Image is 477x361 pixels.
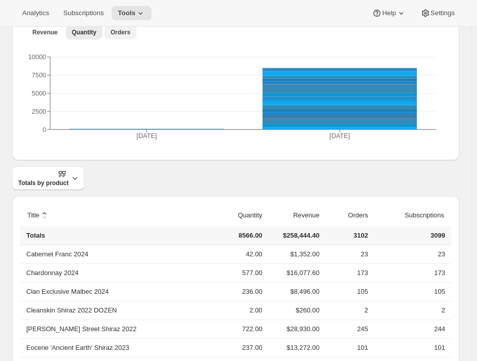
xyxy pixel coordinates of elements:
tspan: [DATE] [329,132,350,140]
button: Analytics [16,6,55,20]
td: 173 [371,263,451,282]
td: 577.00 [211,263,265,282]
th: [PERSON_NAME] Street Shiraz 2022 [20,320,211,338]
td: $28,930.00 [265,320,322,338]
td: 105 [371,282,451,301]
span: Analytics [22,9,49,17]
button: Quantity [226,206,264,225]
td: 722.00 [211,320,265,338]
td: 2 [371,301,451,320]
tspan: [DATE] [136,132,157,140]
tspan: 0 [42,126,46,133]
span: Revenue [32,28,58,36]
td: 3099 [371,227,451,245]
tspan: 2500 [32,108,46,115]
td: $8,496.00 [265,282,322,301]
button: Tools [112,6,152,20]
td: $16,077.60 [265,263,322,282]
tspan: 5000 [32,89,46,97]
th: Cabernet Franc 2024 [20,245,211,263]
td: 3102 [322,227,371,245]
tspan: 7500 [32,71,46,79]
td: 244 [371,320,451,338]
th: Cleanskin Shiraz 2022 DOZEN [20,301,211,320]
td: $1,352.00 [265,245,322,263]
button: Help [366,6,412,20]
td: 245 [322,320,371,338]
td: 23 [322,245,371,263]
td: 42.00 [211,245,265,263]
button: Orders [337,206,370,225]
td: 237.00 [211,338,265,357]
td: 2.00 [211,301,265,320]
span: Help [382,9,396,17]
th: Eocene 'Ancient Earth' Shiraz 2023 [20,338,211,357]
button: Revenue [281,206,321,225]
td: 105 [322,282,371,301]
button: Totals by product [12,166,84,190]
td: 8566.00 [211,227,265,245]
td: 2 [322,301,371,320]
th: Clan Exclusive Malbec 2024 [20,282,211,301]
th: Chardonnay 2024 [20,263,211,282]
td: 101 [371,338,451,357]
span: Totals by product [18,169,69,187]
td: 101 [322,338,371,357]
td: 236.00 [211,282,265,301]
tspan: 10000 [28,53,46,61]
button: Subscriptions [393,206,446,225]
td: 173 [322,263,371,282]
span: Orders [111,28,130,36]
span: Quantity [72,28,97,36]
button: sort descending byTitle [26,206,51,225]
td: $260.00 [265,301,322,320]
button: Subscriptions [57,6,110,20]
span: Settings [431,9,455,17]
td: $258,444.40 [265,227,322,245]
td: 23 [371,245,451,263]
span: Subscriptions [63,9,104,17]
button: Settings [414,6,461,20]
td: $13,272.00 [265,338,322,357]
span: Tools [118,9,135,17]
th: Totals [20,227,211,245]
button: Revenue [26,25,64,39]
